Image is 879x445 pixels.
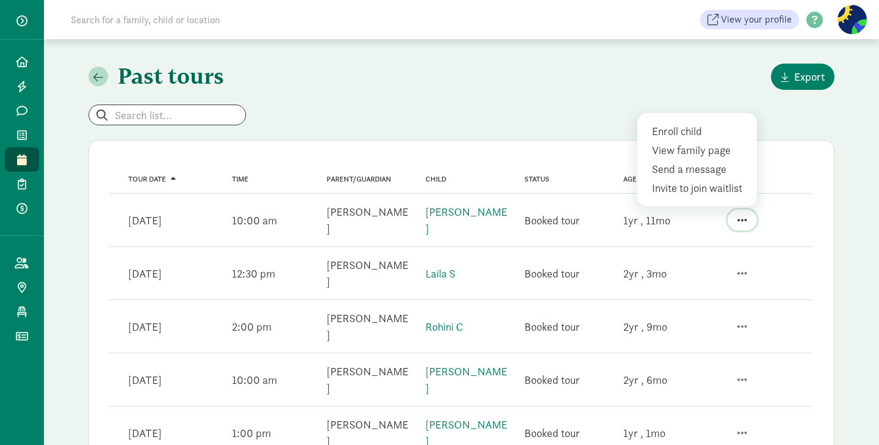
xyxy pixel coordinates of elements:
div: 2yr , 3mo [623,265,667,282]
a: [PERSON_NAME] [425,364,507,395]
div: 1yr , 1mo [623,425,665,441]
input: Search list... [89,105,245,125]
span: Status [524,175,549,183]
span: Tour date [128,175,166,183]
span: Time [232,175,248,183]
div: Booked tour [524,212,580,229]
div: [DATE] [128,318,162,335]
div: [DATE] [128,372,162,388]
button: Export [771,64,834,90]
span: Export [794,68,825,85]
div: Booked tour [524,425,580,441]
div: Booked tour [524,372,580,388]
div: Booked tour [524,265,580,282]
div: Send a message [652,161,747,177]
a: Rohini C [425,320,463,334]
a: Child [425,175,446,183]
a: Age [623,175,637,183]
div: 2yr , 9mo [623,318,667,335]
div: [PERSON_NAME] [327,204,411,237]
h1: Past tours [118,64,224,90]
div: 10:00 am [232,372,277,388]
div: [DATE] [128,212,162,229]
div: 2yr , 6mo [623,372,667,388]
a: Tour date [128,175,176,183]
div: [PERSON_NAME] [327,363,411,396]
a: Laila S [425,267,455,281]
div: 12:30 pm [232,265,275,282]
div: Booked tour [524,318,580,335]
a: [PERSON_NAME] [425,205,507,235]
div: 1yr , 11mo [623,212,670,229]
a: View your profile [700,10,799,29]
div: 1:00 pm [232,425,271,441]
div: Enroll child [652,123,747,139]
div: [DATE] [128,425,162,441]
div: [PERSON_NAME] [327,310,411,343]
div: View family page [652,142,747,158]
a: Parent/guardian [327,175,391,183]
div: 2:00 pm [232,318,272,335]
div: [DATE] [128,265,162,282]
span: View your profile [721,12,792,27]
div: [PERSON_NAME] [327,257,411,290]
div: Invite to join waitlist [652,180,747,196]
iframe: Chat Widget [818,386,879,445]
div: 10:00 am [232,212,277,229]
input: Search for a family, child or location [63,7,406,32]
